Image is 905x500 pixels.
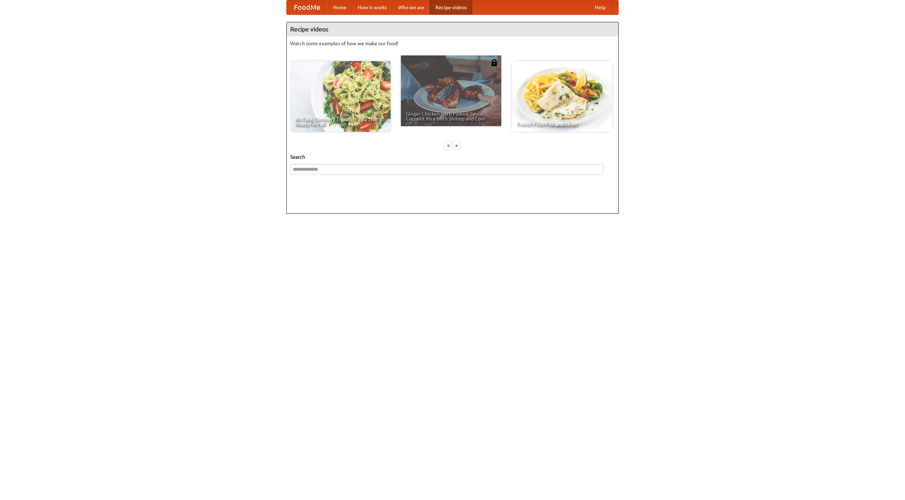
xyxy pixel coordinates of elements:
[295,117,386,127] span: An Easy, Summery Tomato Pasta That's Ready for Fall
[589,0,611,14] a: Help
[327,0,352,14] a: Home
[352,0,392,14] a: How it works
[512,61,612,132] a: French Fries Fish and Chips
[454,141,460,150] div: »
[517,122,607,127] span: French Fries Fish and Chips
[290,40,615,47] p: Watch some examples of how we make our food!
[445,141,451,150] div: «
[430,0,472,14] a: Recipe videos
[287,22,618,36] h4: Recipe videos
[290,61,391,132] a: An Easy, Summery Tomato Pasta That's Ready for Fall
[287,0,327,14] a: FoodMe
[491,59,498,66] img: 483408.png
[290,153,615,160] h5: Search
[392,0,430,14] a: Who we are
